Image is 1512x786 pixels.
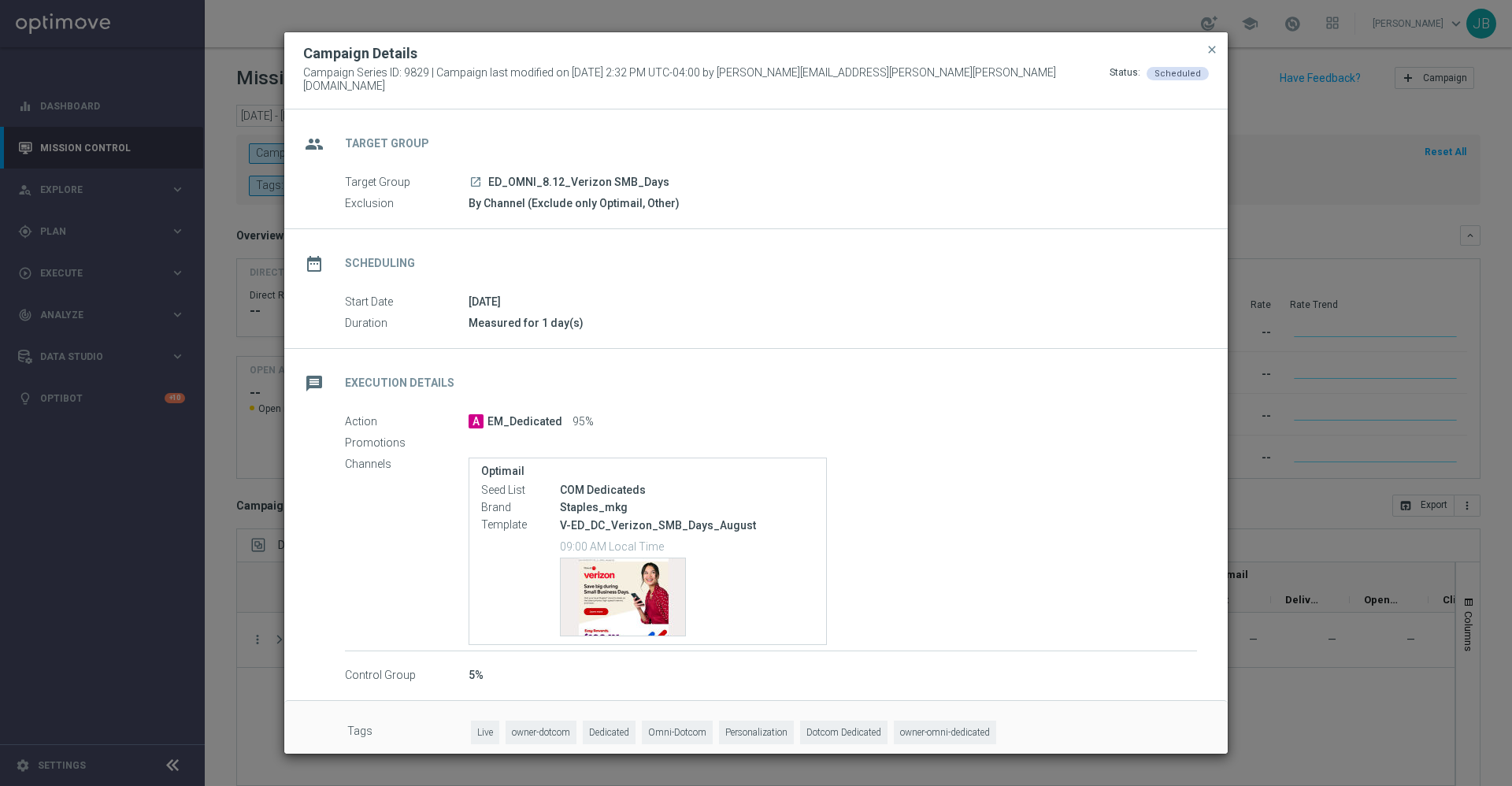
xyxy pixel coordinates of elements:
i: group [300,130,328,158]
p: 09:00 AM Local Time [560,538,814,554]
label: Promotions [345,436,469,450]
h2: Execution Details [345,376,454,391]
label: Exclusion [345,197,469,211]
span: Scheduled [1154,69,1201,79]
div: By Channel (Exclude only Optimail, Other) [469,195,1197,211]
span: 95% [573,415,594,429]
span: Personalization [719,721,794,745]
h2: Target Group [345,136,429,151]
label: Optimail [481,465,814,478]
i: message [300,369,328,398]
div: [DATE] [469,294,1197,310]
div: Status: [1110,66,1140,93]
h2: Campaign Details [303,44,417,63]
label: Target Group [345,176,469,190]
span: owner-omni-dedicated [894,721,996,745]
label: Control Group [345,669,469,683]
label: Brand [481,501,560,515]
span: Campaign Series ID: 9829 | Campaign last modified on [DATE] 2:32 PM UTC-04:00 by [PERSON_NAME][EM... [303,66,1110,93]
div: Measured for 1 day(s) [469,315,1197,331]
label: Action [345,415,469,429]
p: V-ED_DC_Verizon_SMB_Days_August [560,518,814,532]
label: Start Date [345,295,469,310]
label: Tags [347,721,471,745]
label: Duration [345,317,469,331]
span: close [1206,43,1218,56]
div: 5% [469,667,1197,683]
span: owner-dotcom [506,721,576,745]
div: COM Dedicateds [560,482,814,498]
label: Template [481,518,560,532]
span: A [469,414,484,428]
div: Staples_mkg [560,499,814,515]
span: Dedicated [583,721,636,745]
colored-tag: Scheduled [1147,66,1209,79]
span: EM_Dedicated [487,415,562,429]
span: ED_OMNI_8.12_Verizon SMB_Days [488,176,669,190]
label: Channels [345,458,469,472]
label: Seed List [481,484,560,498]
span: Live [471,721,499,745]
span: Dotcom Dedicated [800,721,888,745]
h2: Scheduling [345,256,415,271]
a: launch [469,176,483,190]
i: launch [469,176,482,188]
i: date_range [300,250,328,278]
span: Omni-Dotcom [642,721,713,745]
